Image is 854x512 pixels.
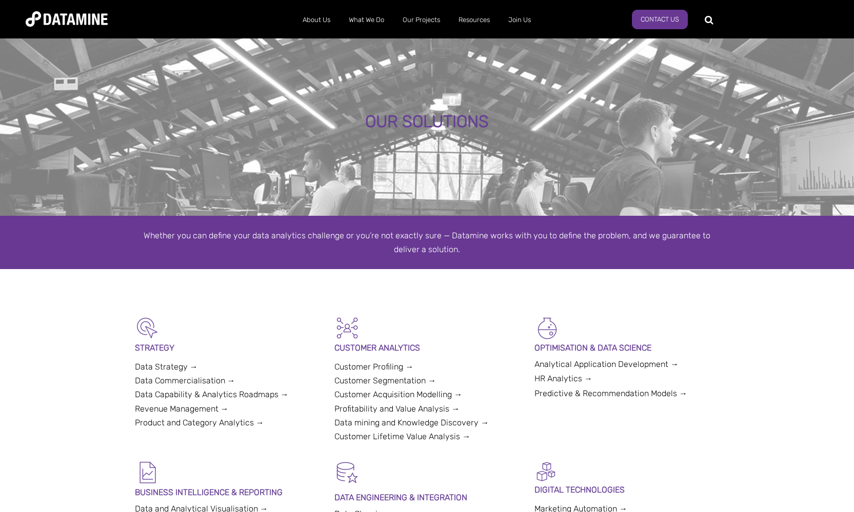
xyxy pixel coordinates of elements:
[135,418,264,427] a: Product and Category Analytics →
[334,341,520,355] p: CUSTOMER ANALYTICS
[534,374,592,383] a: HR Analytics →
[334,315,360,341] img: Customer Analytics
[135,404,229,414] a: Revenue Management →
[26,11,108,27] img: Datamine
[449,7,499,33] a: Resources
[135,376,235,385] a: Data Commercialisation →
[334,376,436,385] a: Customer Segmentation →
[135,485,320,499] p: BUSINESS INTELLIGENCE & REPORTING
[534,388,687,398] a: Predictive & Recommendation Models →
[534,315,560,341] img: Optimisation & Data Science
[334,404,460,414] a: Profitability and Value Analysis →
[334,390,462,399] a: Customer Acquisition Modelling →
[135,315,161,341] img: Strategy-1
[135,362,198,372] a: Data Strategy →
[393,7,449,33] a: Our Projects
[334,432,470,441] a: Customer Lifetime Value Analysis →
[334,490,520,504] p: DATA ENGINEERING & INTEGRATION
[334,418,489,427] a: Data mining and Knowledge Discovery →
[135,229,720,256] div: Whether you can define your data analytics challenge or you’re not exactly sure — Datamine works ...
[632,10,688,29] a: Contact Us
[340,7,393,33] a: What We Do
[534,341,720,355] p: OPTIMISATION & DATA SCIENCE
[135,341,320,355] p: STRATEGY
[534,359,679,369] a: Analytical Application Development →
[334,460,360,485] img: Data Hygiene
[534,483,720,497] p: DIGITAL TECHNOLOGIES
[334,362,413,372] a: Customer Profiling →
[534,460,558,483] img: Digital Activation
[135,460,161,485] img: BI & Reporting
[499,7,540,33] a: Join Us
[98,113,756,131] div: OUR SOLUTIONS
[293,7,340,33] a: About Us
[135,390,289,399] a: Data Capability & Analytics Roadmaps →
